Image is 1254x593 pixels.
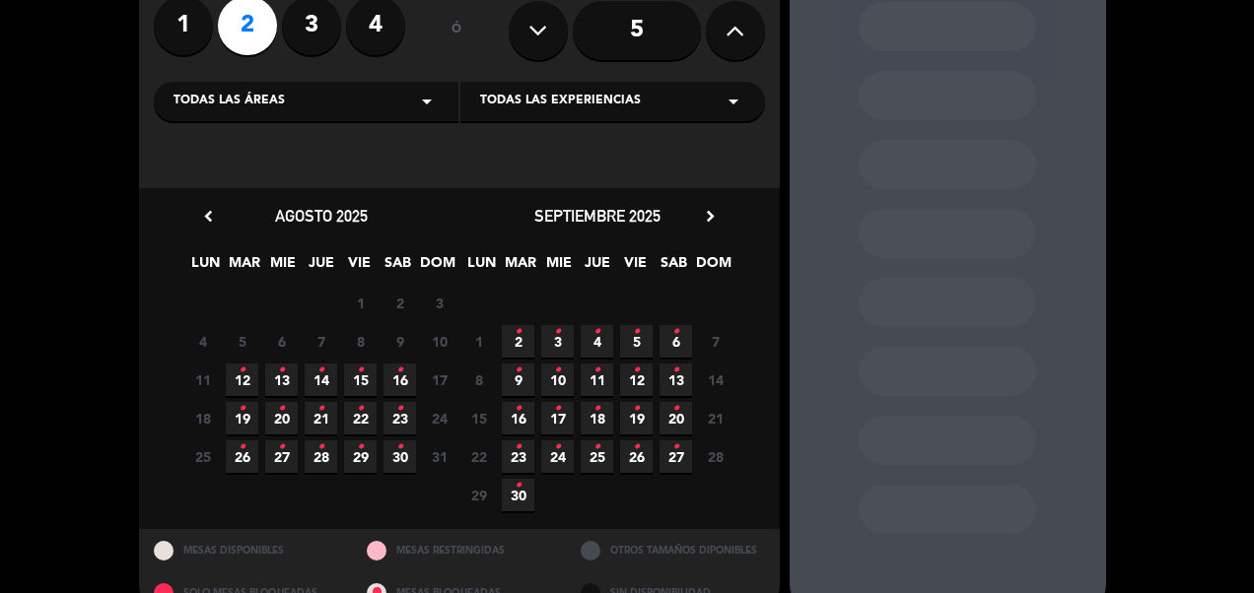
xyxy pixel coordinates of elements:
span: 30 [502,479,534,511]
i: • [515,470,522,501]
div: MESAS DISPONIBLES [139,529,353,571]
span: 5 [620,325,653,358]
i: • [317,393,324,425]
span: 12 [620,363,653,396]
div: MESAS RESTRINGIDAS [352,529,566,571]
span: 9 [383,325,416,358]
span: 12 [226,363,258,396]
i: • [633,316,640,348]
i: chevron_left [198,206,219,227]
i: • [672,355,679,386]
span: LUN [465,251,498,284]
i: • [515,355,522,386]
span: 17 [423,363,455,396]
span: 7 [305,325,337,358]
span: MIE [266,251,299,284]
span: 16 [502,402,534,434]
i: • [515,393,522,425]
i: • [593,393,600,425]
i: arrow_drop_down [415,90,439,113]
span: 8 [462,363,495,396]
span: MIE [542,251,575,284]
span: JUE [305,251,337,284]
span: 13 [265,363,298,396]
span: DOM [696,251,729,284]
span: 20 [660,402,692,434]
span: 17 [541,402,574,434]
i: • [633,393,640,425]
span: 25 [581,440,613,473]
i: • [239,355,245,386]
i: • [357,431,364,463]
i: • [278,393,285,425]
span: 4 [186,325,219,358]
span: 3 [423,287,455,319]
i: • [672,393,679,425]
span: 9 [502,363,534,396]
span: 19 [226,402,258,434]
span: 24 [541,440,574,473]
i: • [357,355,364,386]
span: 18 [581,402,613,434]
span: 29 [462,479,495,511]
i: • [396,355,403,386]
i: • [633,431,640,463]
span: 21 [699,402,731,434]
i: • [396,393,403,425]
i: • [317,431,324,463]
span: agosto 2025 [275,206,368,226]
span: 16 [383,363,416,396]
span: Todas las experiencias [480,92,641,111]
span: 24 [423,402,455,434]
span: 29 [344,440,377,473]
span: MAR [504,251,536,284]
span: 5 [226,325,258,358]
span: 1 [344,287,377,319]
span: JUE [581,251,613,284]
span: 31 [423,440,455,473]
span: 28 [305,440,337,473]
span: 2 [502,325,534,358]
span: 21 [305,402,337,434]
span: 14 [699,363,731,396]
i: • [239,393,245,425]
span: 4 [581,325,613,358]
i: • [554,393,561,425]
span: 22 [344,402,377,434]
span: 10 [541,363,574,396]
span: MAR [228,251,260,284]
span: 18 [186,402,219,434]
i: • [278,431,285,463]
span: Todas las áreas [174,92,285,111]
i: • [239,431,245,463]
span: 14 [305,363,337,396]
span: 20 [265,402,298,434]
span: septiembre 2025 [534,206,661,226]
span: SAB [658,251,690,284]
span: 22 [462,440,495,473]
i: • [672,316,679,348]
span: 15 [462,402,495,434]
i: • [515,316,522,348]
span: 8 [344,325,377,358]
span: 25 [186,440,219,473]
i: • [593,355,600,386]
span: 6 [660,325,692,358]
span: VIE [619,251,652,284]
span: 26 [620,440,653,473]
i: • [593,316,600,348]
span: 11 [186,363,219,396]
span: 19 [620,402,653,434]
i: • [278,355,285,386]
i: • [554,355,561,386]
span: 11 [581,363,613,396]
span: 3 [541,325,574,358]
span: 30 [383,440,416,473]
span: 26 [226,440,258,473]
span: 15 [344,363,377,396]
i: arrow_drop_down [722,90,745,113]
i: • [554,316,561,348]
i: • [593,431,600,463]
span: 2 [383,287,416,319]
i: • [317,355,324,386]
